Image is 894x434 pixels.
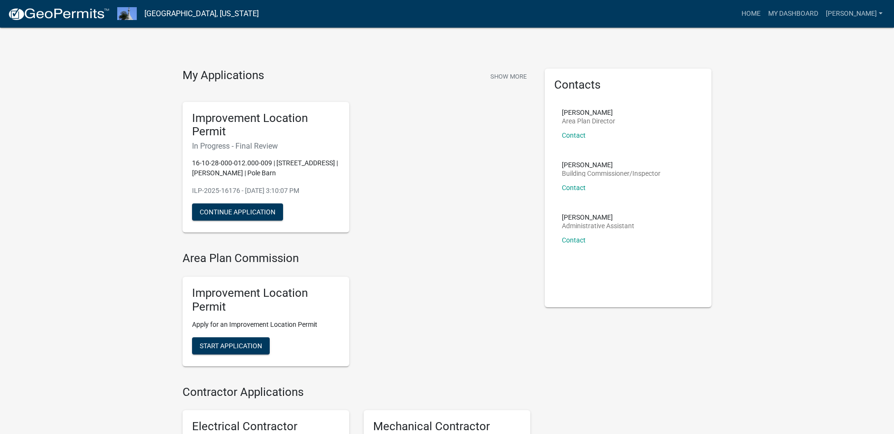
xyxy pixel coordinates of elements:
h4: Contractor Applications [183,385,530,399]
span: Start Application [200,342,262,349]
p: [PERSON_NAME] [562,161,660,168]
button: Show More [487,69,530,84]
h4: My Applications [183,69,264,83]
a: Home [738,5,764,23]
p: [PERSON_NAME] [562,109,615,116]
p: Area Plan Director [562,118,615,124]
a: Contact [562,184,586,192]
p: 16-10-28-000-012.000-009 | [STREET_ADDRESS] | [PERSON_NAME] | Pole Barn [192,158,340,178]
p: Administrative Assistant [562,222,634,229]
a: [GEOGRAPHIC_DATA], [US_STATE] [144,6,259,22]
a: Contact [562,131,586,139]
p: Building Commissioner/Inspector [562,170,660,177]
p: Apply for an Improvement Location Permit [192,320,340,330]
button: Start Application [192,337,270,354]
p: [PERSON_NAME] [562,214,634,221]
img: Decatur County, Indiana [117,7,137,20]
a: My Dashboard [764,5,822,23]
a: [PERSON_NAME] [822,5,886,23]
p: ILP-2025-16176 - [DATE] 3:10:07 PM [192,186,340,196]
h5: Improvement Location Permit [192,111,340,139]
h5: Contacts [554,78,702,92]
h5: Improvement Location Permit [192,286,340,314]
h4: Area Plan Commission [183,252,530,265]
a: Contact [562,236,586,244]
button: Continue Application [192,203,283,221]
h6: In Progress - Final Review [192,141,340,151]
